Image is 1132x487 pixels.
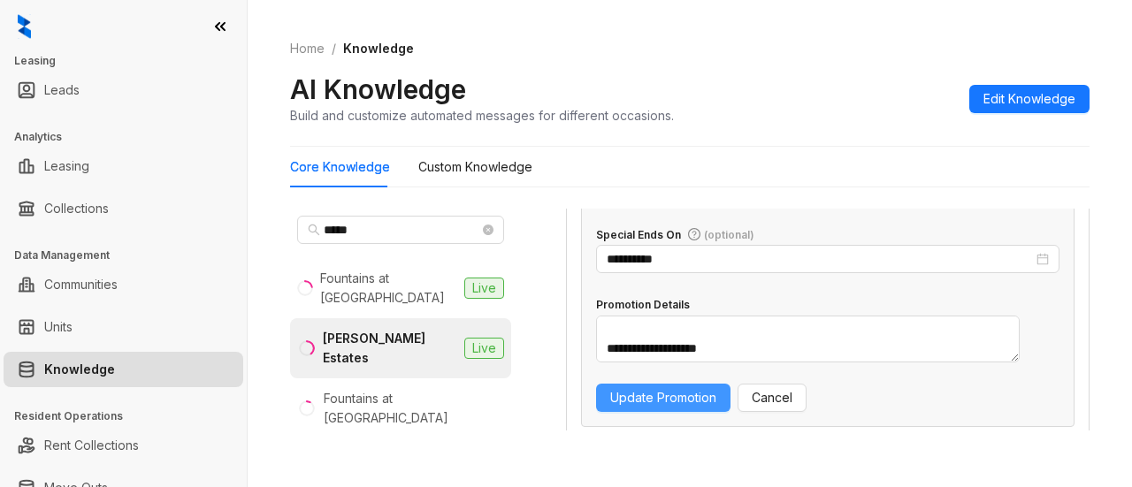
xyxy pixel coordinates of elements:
[44,309,73,345] a: Units
[308,224,320,236] span: search
[4,267,243,302] li: Communities
[596,384,730,412] button: Update Promotion
[323,329,457,368] div: [PERSON_NAME] Estates
[332,39,336,58] li: /
[44,267,118,302] a: Communities
[4,309,243,345] li: Units
[290,72,466,106] h2: AI Knowledge
[44,428,139,463] a: Rent Collections
[596,297,690,314] div: Promotion Details
[969,85,1090,113] button: Edit Knowledge
[4,148,243,184] li: Leasing
[14,129,247,145] h3: Analytics
[610,388,716,407] span: Update Promotion
[688,228,700,240] span: question-circle
[483,224,493,235] span: close-circle
[14,408,247,424] h3: Resident Operations
[18,14,31,39] img: logo
[596,227,754,244] div: Special Ends On
[4,191,243,226] li: Collections
[44,148,89,184] a: Leasing
[14,247,247,263] h3: Data Management
[290,157,390,177] div: Core Knowledge
[44,191,109,226] a: Collections
[343,41,414,56] span: Knowledge
[704,228,754,241] span: (optional)
[752,388,792,407] span: Cancel
[44,72,80,108] a: Leads
[464,338,504,359] span: Live
[464,278,504,299] span: Live
[983,89,1075,109] span: Edit Knowledge
[44,352,115,387] a: Knowledge
[738,384,807,412] button: Cancel
[418,157,532,177] div: Custom Knowledge
[290,106,674,125] div: Build and customize automated messages for different occasions.
[4,428,243,463] li: Rent Collections
[14,53,247,69] h3: Leasing
[324,389,504,428] div: Fountains at [GEOGRAPHIC_DATA]
[287,39,328,58] a: Home
[320,269,457,308] div: Fountains at [GEOGRAPHIC_DATA]
[4,72,243,108] li: Leads
[4,352,243,387] li: Knowledge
